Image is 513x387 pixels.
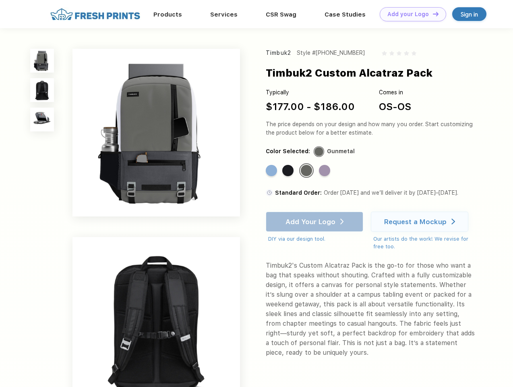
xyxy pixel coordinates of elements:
[452,7,486,21] a: Sign in
[266,88,355,97] div: Typically
[266,100,355,114] div: $177.00 - $186.00
[379,88,411,97] div: Comes in
[387,11,429,18] div: Add your Logo
[301,165,312,176] div: Gunmetal
[268,235,363,243] div: DIY via our design tool.
[266,261,476,358] div: Timbuk2's Custom Alcatraz Pack is the go-to for those who want a bag that speaks without shouting...
[373,235,476,251] div: Our artists do the work! We revise for free too.
[72,49,240,216] img: func=resize&h=640
[30,78,54,102] img: func=resize&h=100
[266,165,277,176] div: Sky Blue
[389,51,394,56] img: gray_star.svg
[282,165,294,176] div: Jet Black
[379,100,411,114] div: OS-OS
[382,51,387,56] img: gray_star.svg
[48,7,143,21] img: fo%20logo%202.webp
[153,11,182,18] a: Products
[266,49,291,57] div: Timbuk2
[412,51,416,56] img: gray_star.svg
[397,51,401,56] img: gray_star.svg
[384,218,447,226] div: Request a Mockup
[324,189,458,196] span: Order [DATE] and we’ll deliver it by [DATE]–[DATE].
[266,65,432,81] div: Timbuk2 Custom Alcatraz Pack
[327,147,355,156] div: Gunmetal
[461,10,478,19] div: Sign in
[451,218,455,225] img: white arrow
[433,12,439,16] img: DT
[266,189,273,196] img: standard order
[266,147,310,156] div: Color Selected:
[275,189,322,196] span: Standard Order:
[297,49,365,57] div: Style #[PHONE_NUMBER]
[404,51,409,56] img: gray_star.svg
[319,165,330,176] div: Lavender
[30,108,54,131] img: func=resize&h=100
[30,49,54,73] img: func=resize&h=100
[266,120,476,137] div: The price depends on your design and how many you order. Start customizing the product below for ...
